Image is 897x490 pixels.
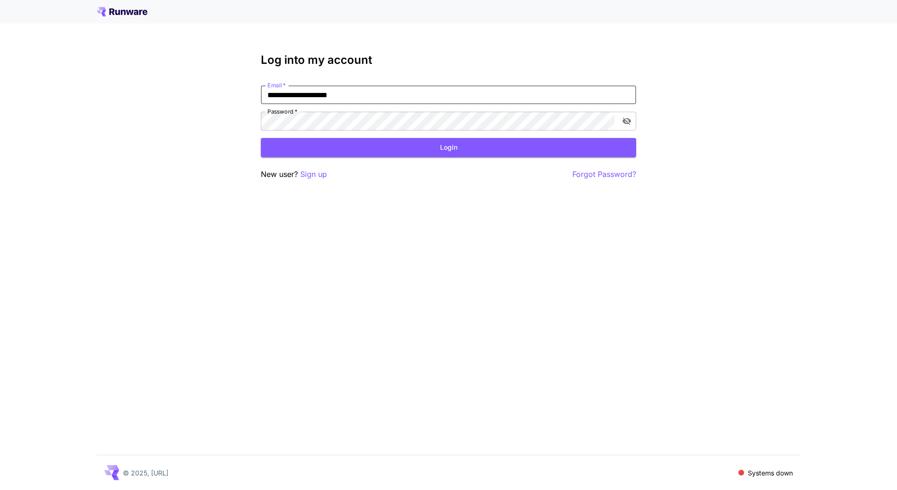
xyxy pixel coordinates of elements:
p: New user? [261,168,327,180]
h3: Log into my account [261,54,636,67]
label: Password [267,107,297,115]
p: © 2025, [URL] [123,468,168,478]
p: Systems down [748,468,793,478]
button: toggle password visibility [618,113,635,130]
label: Email [267,81,286,89]
button: Login [261,138,636,157]
button: Sign up [300,168,327,180]
button: Forgot Password? [572,168,636,180]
